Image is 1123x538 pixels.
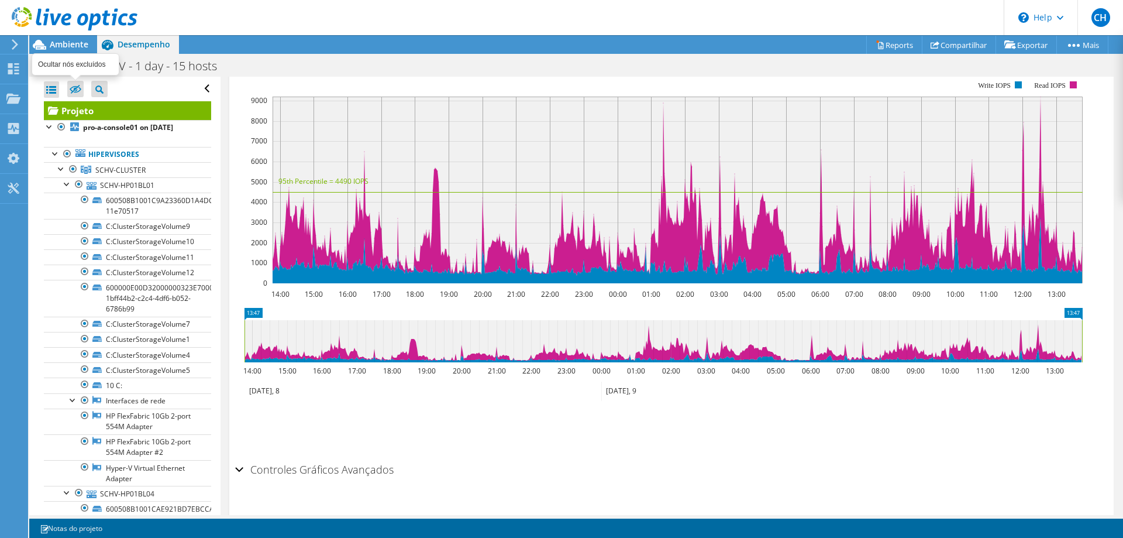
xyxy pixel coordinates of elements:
[348,366,366,376] text: 17:00
[251,116,267,126] text: 8000
[976,366,994,376] text: 11:00
[879,289,897,299] text: 08:00
[1046,366,1064,376] text: 13:00
[339,289,357,299] text: 16:00
[32,54,119,75] div: Ocultar nós excluídos
[642,289,660,299] text: 01:00
[440,289,458,299] text: 19:00
[44,162,211,177] a: SCHV-CLUSTER
[50,39,88,50] span: Ambiente
[44,101,211,120] a: Projeto
[609,289,627,299] text: 00:00
[44,265,211,280] a: C:ClusterStorageVolume12
[263,278,267,288] text: 0
[44,393,211,409] a: Interfaces de rede
[44,434,211,460] a: HP FlexFabric 10Gb 2-port 554M Adapter #2
[1011,366,1029,376] text: 12:00
[507,289,525,299] text: 21:00
[373,289,391,299] text: 17:00
[697,366,715,376] text: 03:00
[836,366,855,376] text: 07:00
[866,36,922,54] a: Reports
[941,366,959,376] text: 10:00
[406,289,424,299] text: 18:00
[922,36,996,54] a: Compartilhar
[44,501,211,527] a: 600508B1001CAE921BD7EBCCAE35CE73-6b412ca3
[32,521,111,536] a: Notas do projeto
[980,289,998,299] text: 11:00
[44,486,211,501] a: SCHV-HP01BL04
[627,366,645,376] text: 01:00
[251,156,267,166] text: 6000
[251,197,267,207] text: 4000
[83,122,173,132] b: pro-a-console01 on [DATE]
[251,217,267,227] text: 3000
[1048,289,1066,299] text: 13:00
[305,289,323,299] text: 15:00
[662,366,680,376] text: 02:00
[44,378,211,393] a: 10 C:
[44,193,211,218] a: 600508B1001C9A23360D1A4DCE6ECA22-11e70517
[44,347,211,362] a: C:ClusterStorageVolume4
[235,458,394,481] h2: Controles Gráficos Avançados
[1056,36,1108,54] a: Mais
[44,332,211,347] a: C:ClusterStorageVolume1
[907,366,925,376] text: 09:00
[710,289,728,299] text: 03:00
[845,289,863,299] text: 07:00
[541,289,559,299] text: 22:00
[575,289,593,299] text: 23:00
[743,289,762,299] text: 04:00
[44,317,211,332] a: C:ClusterStorageVolume7
[95,165,146,175] span: SCHV-CLUSTER
[44,409,211,434] a: HP FlexFabric 10Gb 2-port 554M Adapter
[418,366,436,376] text: 19:00
[557,366,576,376] text: 23:00
[44,120,211,135] a: pro-a-console01 on [DATE]
[995,36,1057,54] a: Exportar
[38,60,235,73] h1: [DATE] - HyperV - 1 day - 15 hosts
[474,289,492,299] text: 20:00
[251,95,267,105] text: 9000
[488,366,506,376] text: 21:00
[912,289,931,299] text: 09:00
[271,289,290,299] text: 14:00
[278,176,368,186] text: 95th Percentile = 4490 IOPS
[592,366,611,376] text: 00:00
[251,136,267,146] text: 7000
[251,258,267,268] text: 1000
[453,366,471,376] text: 20:00
[802,366,820,376] text: 06:00
[251,238,267,248] text: 2000
[118,39,170,50] span: Desempenho
[732,366,750,376] text: 04:00
[44,234,211,249] a: C:ClusterStorageVolume10
[1035,81,1066,90] text: Read IOPS
[44,362,211,378] a: C:ClusterStorageVolume5
[676,289,694,299] text: 02:00
[243,366,261,376] text: 14:00
[871,366,890,376] text: 08:00
[1091,8,1110,27] span: CH
[1018,12,1029,23] svg: \n
[811,289,829,299] text: 06:00
[767,366,785,376] text: 05:00
[44,249,211,265] a: C:ClusterStorageVolume11
[44,147,211,162] a: Hipervisores
[522,366,540,376] text: 22:00
[44,177,211,193] a: SCHV-HP01BL01
[44,219,211,234] a: C:ClusterStorageVolume9
[251,177,267,187] text: 5000
[1014,289,1032,299] text: 12:00
[44,280,211,316] a: 600000E00D32000000323E7000000000-1bff44b2-c2c4-4df6-b052-6786b99
[946,289,964,299] text: 10:00
[313,366,331,376] text: 16:00
[978,81,1011,90] text: Write IOPS
[777,289,795,299] text: 05:00
[383,366,401,376] text: 18:00
[44,460,211,486] a: Hyper-V Virtual Ethernet Adapter
[278,366,297,376] text: 15:00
